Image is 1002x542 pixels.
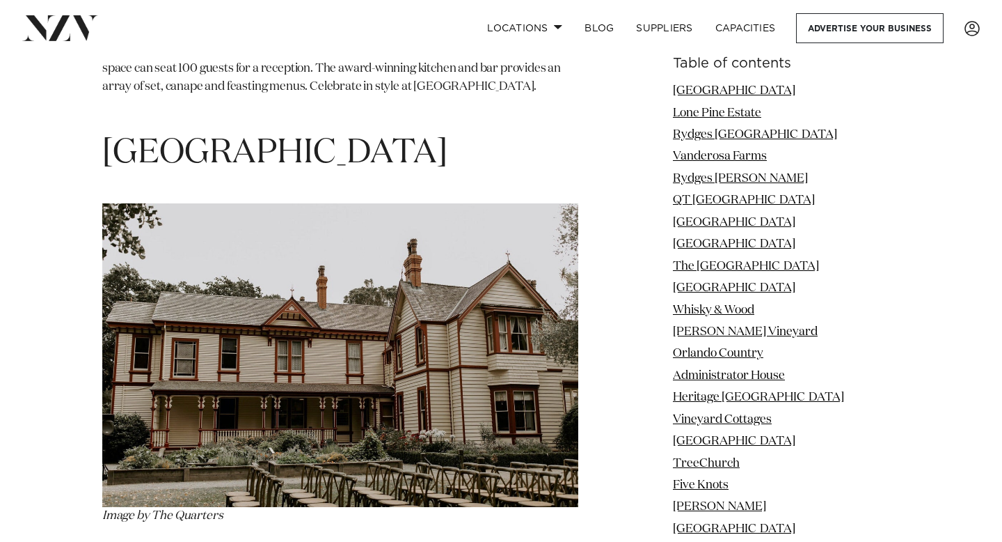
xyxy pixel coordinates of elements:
[673,392,844,403] a: Heritage [GEOGRAPHIC_DATA]
[673,56,900,71] h6: Table of contents
[673,150,767,162] a: Vanderosa Farms
[673,523,795,535] a: [GEOGRAPHIC_DATA]
[673,85,795,97] a: [GEOGRAPHIC_DATA]
[673,501,766,513] a: [PERSON_NAME]
[673,282,795,294] a: [GEOGRAPHIC_DATA]
[796,13,944,43] a: Advertise your business
[673,479,729,491] a: Five Knots
[673,173,808,185] a: Rydges [PERSON_NAME]
[673,326,818,338] a: [PERSON_NAME] Vineyard
[673,129,837,141] a: Rydges [GEOGRAPHIC_DATA]
[102,349,578,522] em: Image by The Quarters
[673,348,763,359] a: Orlando Country
[625,13,703,43] a: SUPPLIERS
[476,13,573,43] a: Locations
[673,217,795,229] a: [GEOGRAPHIC_DATA]
[573,13,625,43] a: BLOG
[22,15,98,40] img: nzv-logo.png
[673,238,795,250] a: [GEOGRAPHIC_DATA]
[673,370,785,382] a: Administrator House
[673,414,772,426] a: Vineyard Cottages
[673,435,795,447] a: [GEOGRAPHIC_DATA]
[673,107,761,118] a: Lone Pine Estate
[704,13,787,43] a: Capacities
[673,194,815,206] a: QT [GEOGRAPHIC_DATA]
[102,137,447,170] span: [GEOGRAPHIC_DATA]
[673,304,754,316] a: Whisky & Wood
[673,457,740,469] a: TreeChurch
[673,261,819,272] a: The [GEOGRAPHIC_DATA]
